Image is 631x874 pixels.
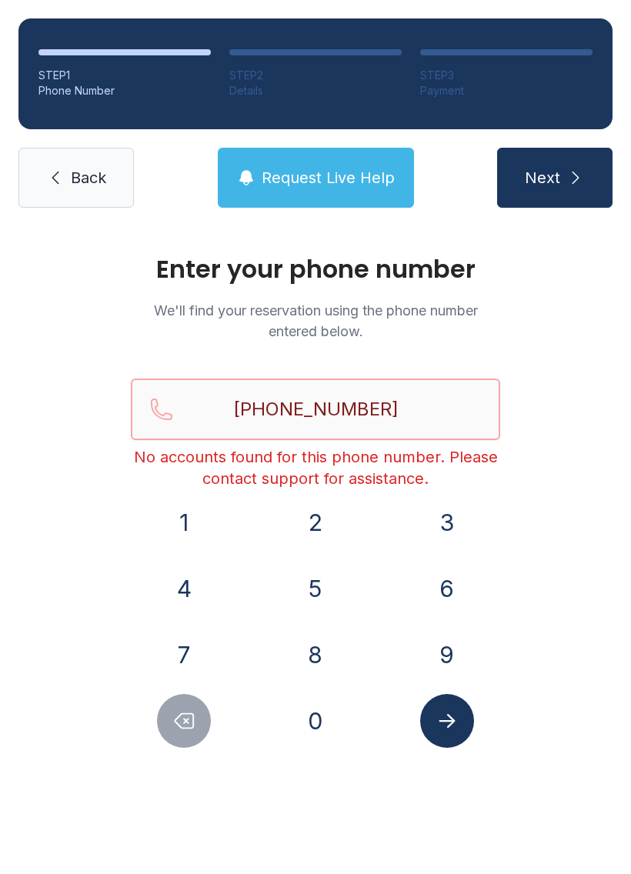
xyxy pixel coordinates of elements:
div: Payment [420,83,593,98]
div: Details [229,83,402,98]
button: 9 [420,628,474,682]
button: 7 [157,628,211,682]
button: 3 [420,495,474,549]
span: Back [71,167,106,188]
div: STEP 3 [420,68,593,83]
div: STEP 2 [229,68,402,83]
button: Delete number [157,694,211,748]
button: 4 [157,562,211,615]
button: 6 [420,562,474,615]
button: Submit lookup form [420,694,474,748]
button: 2 [289,495,342,549]
span: Request Live Help [262,167,395,188]
button: 5 [289,562,342,615]
div: STEP 1 [38,68,211,83]
div: Phone Number [38,83,211,98]
div: No accounts found for this phone number. Please contact support for assistance. [131,446,500,489]
input: Reservation phone number [131,379,500,440]
span: Next [525,167,560,188]
h1: Enter your phone number [131,257,500,282]
p: We'll find your reservation using the phone number entered below. [131,300,500,342]
button: 1 [157,495,211,549]
button: 0 [289,694,342,748]
button: 8 [289,628,342,682]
